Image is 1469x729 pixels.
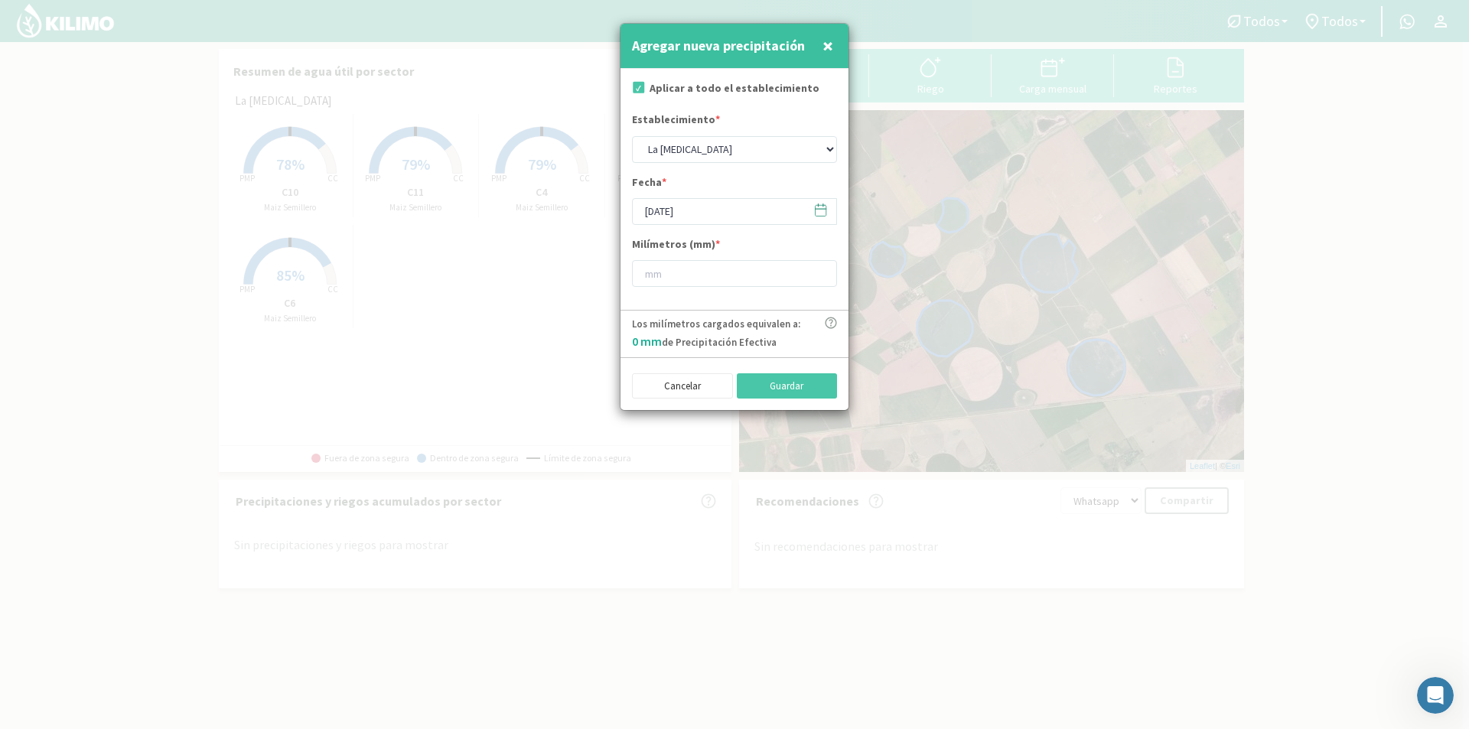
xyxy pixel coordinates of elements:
label: Aplicar a todo el establecimiento [650,80,819,96]
button: Guardar [737,373,838,399]
label: Fecha [632,174,666,194]
p: Los milímetros cargados equivalen a: de Precipitación Efectiva [632,317,800,350]
button: Cancelar [632,373,733,399]
input: mm [632,260,837,287]
h4: Agregar nueva precipitación [632,35,805,57]
span: 0 mm [632,334,662,349]
span: × [822,33,833,58]
iframe: Intercom live chat [1417,677,1454,714]
button: Close [819,31,837,61]
label: Milímetros (mm) [632,236,720,256]
label: Establecimiento [632,112,720,132]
